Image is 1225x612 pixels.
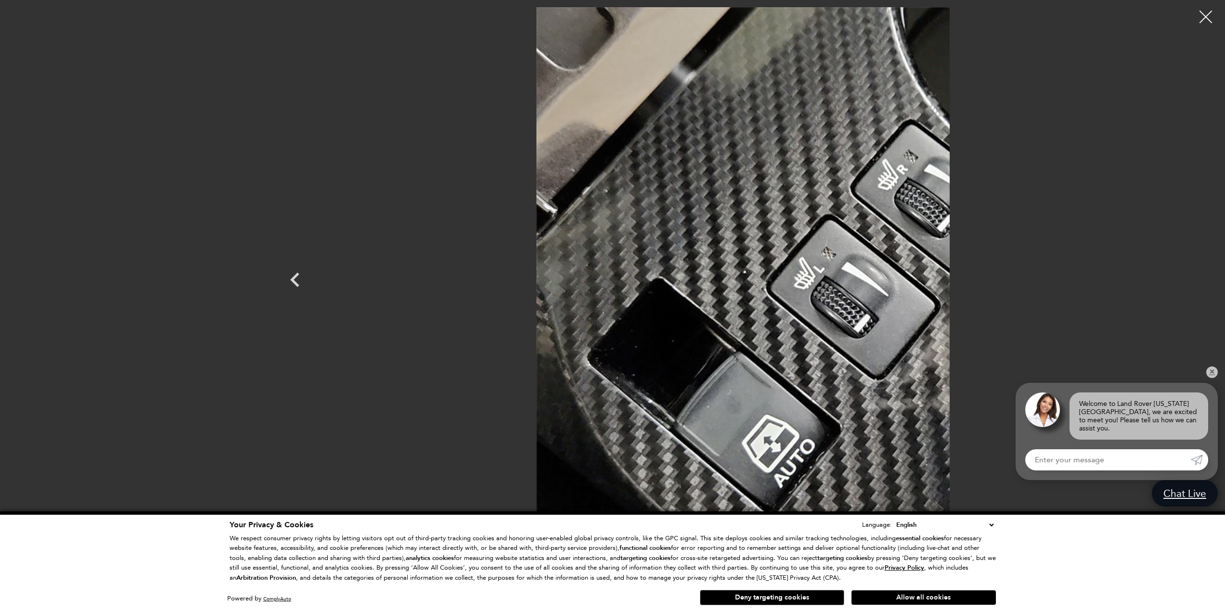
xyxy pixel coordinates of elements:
a: Chat Live [1152,480,1218,507]
button: Deny targeting cookies [700,590,844,605]
div: Language: [862,521,892,528]
u: Privacy Policy [885,563,924,572]
img: Agent profile photo [1025,392,1060,427]
strong: Arbitration Provision [236,573,296,582]
input: Enter your message [1025,449,1191,470]
strong: targeting cookies [817,554,867,562]
strong: essential cookies [896,534,944,543]
div: Powered by [227,596,291,602]
a: Submit [1191,449,1208,470]
button: Allow all cookies [851,590,996,605]
span: Chat Live [1159,487,1211,500]
a: ComplyAuto [263,596,291,602]
strong: targeting cookies [620,554,671,562]
div: Previous [281,260,309,304]
strong: analytics cookies [406,554,454,562]
strong: functional cookies [619,544,671,552]
div: Welcome to Land Rover [US_STATE][GEOGRAPHIC_DATA], we are excited to meet you! Please tell us how... [1070,392,1208,440]
select: Language Select [894,520,996,530]
span: Your Privacy & Cookies [230,520,313,530]
p: We respect consumer privacy rights by letting visitors opt out of third-party tracking cookies an... [230,534,996,583]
